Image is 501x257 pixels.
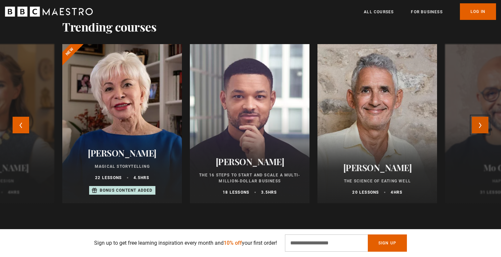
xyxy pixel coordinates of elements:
p: 18 lessons [223,189,249,195]
p: 22 lessons [95,175,122,181]
a: [PERSON_NAME] The Science of Eating Well 20 lessons 4hrs [317,44,437,203]
span: 10% off [224,240,242,246]
button: Sign Up [368,234,407,252]
a: [PERSON_NAME] The 16 Steps to Start and Scale a Multi-Million-Dollar Business 18 lessons 3.5hrs [190,44,309,203]
h2: [PERSON_NAME] [325,162,429,173]
a: Log In [460,3,496,20]
abbr: hrs [268,190,277,195]
h2: [PERSON_NAME] [70,148,174,158]
nav: Primary [364,3,496,20]
h2: [PERSON_NAME] [198,157,302,167]
p: The 16 Steps to Start and Scale a Multi-Million-Dollar Business [198,172,302,184]
a: [PERSON_NAME] Magical Storytelling 22 lessons 4.5hrs Bonus content added New [62,44,182,203]
p: 4 [8,189,20,195]
p: The Science of Eating Well [325,178,429,184]
a: All Courses [364,9,394,15]
p: Sign up to get free learning inspiration every month and your first order! [94,239,277,247]
abbr: hrs [140,175,149,180]
p: Magical Storytelling [70,163,174,169]
abbr: hrs [394,190,403,195]
p: 4.5 [134,175,149,181]
p: Bonus content added [100,187,153,193]
abbr: hrs [11,190,20,195]
p: 3.5 [261,189,277,195]
p: 4 [391,189,402,195]
svg: BBC Maestro [5,7,93,17]
p: 20 lessons [352,189,379,195]
a: For business [411,9,442,15]
h2: Trending courses [62,20,156,33]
